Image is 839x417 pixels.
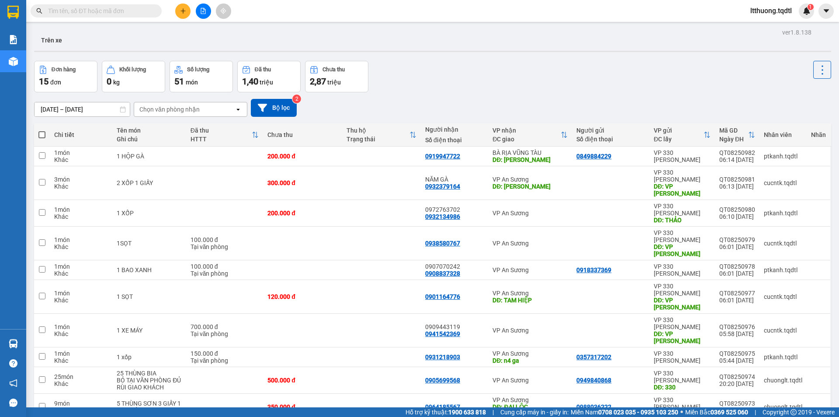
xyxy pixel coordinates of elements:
div: QT08250979 [719,236,755,243]
div: 1SỌT [117,240,182,247]
button: file-add [196,4,211,19]
div: 120.000 đ [267,293,337,300]
span: 0 [107,76,111,87]
div: 200.000 đ [267,153,337,160]
div: 150.000 đ [191,350,259,357]
div: 06:01 [DATE] [719,243,755,250]
div: Tại văn phòng [191,270,259,277]
div: VP An Sương [492,266,568,273]
div: cucntk.tqdtl [764,293,802,300]
div: VP An Sương [492,377,568,384]
div: Khác [54,270,108,277]
div: 0919947722 [425,153,460,160]
div: chuonglt.tqdtl [764,377,802,384]
div: DĐ: n4 ga [492,357,568,364]
button: Chưa thu2,87 triệu [305,61,368,92]
span: plus [180,8,186,14]
span: file-add [200,8,206,14]
div: QT08250975 [719,350,755,357]
div: VP 330 [PERSON_NAME] [654,149,711,163]
div: DĐ: VP LONG HƯNG [654,183,711,197]
div: Tại văn phòng [191,243,259,250]
div: 06:13 [DATE] [719,183,755,190]
img: icon-new-feature [803,7,811,15]
div: cucntk.tqdtl [764,240,802,247]
span: kg [113,79,120,86]
div: 0938580767 [425,240,460,247]
div: 200.000 đ [267,210,337,217]
span: message [9,399,17,407]
div: VP 330 [PERSON_NAME] [654,203,711,217]
div: ĐC lấy [654,136,704,143]
strong: 0708 023 035 - 0935 103 250 [598,409,678,416]
div: 0964185567 [425,403,460,410]
div: 06:01 [DATE] [719,297,755,304]
div: VP 330 [PERSON_NAME] [654,283,711,297]
div: DĐ: VP LONG HƯNG [654,330,711,344]
img: solution-icon [9,35,18,44]
div: 0988036222 [576,403,611,410]
div: VP 330 [PERSON_NAME] [654,396,711,410]
div: Khác [54,407,108,414]
div: Đơn hàng [52,67,76,73]
div: 06:14 [DATE] [719,156,755,163]
div: Mã GD [719,127,748,134]
div: Khác [54,213,108,220]
span: 2,87 [310,76,326,87]
div: 0941542369 [425,330,460,337]
div: VP 330 [PERSON_NAME] [654,350,711,364]
div: 1 XỐP [117,210,182,217]
span: | [755,407,756,417]
button: Trên xe [34,30,69,51]
div: 0908837328 [425,270,460,277]
sup: 2 [292,95,301,103]
div: VP An Sương [492,396,568,403]
div: 05:44 [DATE] [719,357,755,364]
div: ptkanh.tqdtl [764,210,802,217]
button: Khối lượng0kg [102,61,165,92]
div: Nhãn [811,131,826,138]
th: Toggle SortBy [186,123,263,147]
div: 1 món [54,149,108,156]
div: DĐ: LINH XUÂN [492,183,568,190]
div: 25 món [54,373,108,380]
div: Chưa thu [322,67,345,73]
span: Miền Nam [571,407,678,417]
span: món [186,79,198,86]
div: 0901164776 [425,293,460,300]
div: Trạng thái [347,136,409,143]
div: 06:10 [DATE] [719,213,755,220]
div: Khối lượng [119,67,146,73]
div: VP An Sương [492,350,568,357]
div: chuonglt.tqdtl [764,403,802,410]
span: copyright [790,409,797,415]
div: 0849884229 [576,153,611,160]
div: QT08250982 [719,149,755,156]
input: Select a date range. [35,102,130,116]
th: Toggle SortBy [342,123,421,147]
div: 1 xốp [117,354,182,361]
div: 1 món [54,350,108,357]
span: đơn [50,79,61,86]
span: notification [9,379,17,387]
div: cucntk.tqdtl [764,327,802,334]
div: QT08250977 [719,290,755,297]
button: plus [175,4,191,19]
div: HTTT [191,136,252,143]
div: DĐ: TAM HIỆP [492,297,568,304]
span: search [36,8,42,14]
div: 2 XỐP 1 GIẤY [117,179,182,186]
div: Ngày ĐH [719,136,748,143]
div: Khác [54,297,108,304]
div: VP An Sương [492,176,568,183]
img: warehouse-icon [9,57,18,66]
div: 0909443119 [425,323,484,330]
div: 1 món [54,323,108,330]
div: VP An Sương [492,240,568,247]
span: aim [220,8,226,14]
div: Khác [54,183,108,190]
span: triệu [327,79,341,86]
div: VP 330 [PERSON_NAME] [654,263,711,277]
span: question-circle [9,359,17,368]
div: Khác [54,243,108,250]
